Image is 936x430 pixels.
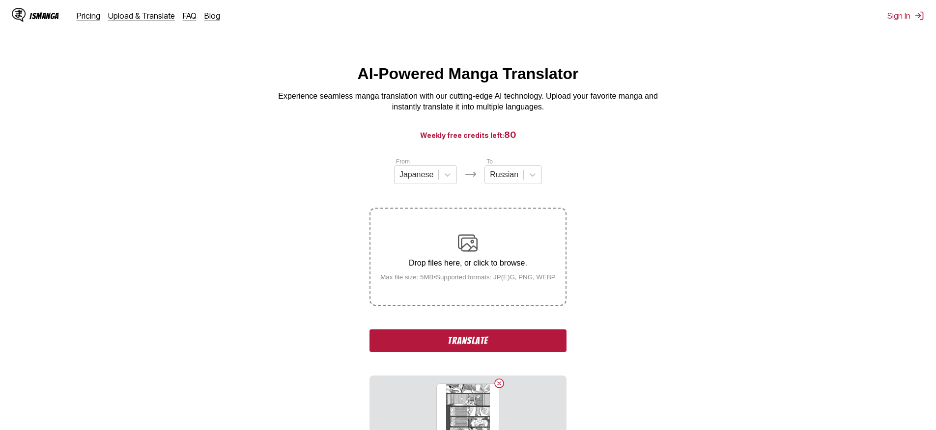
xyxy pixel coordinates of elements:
[465,168,477,180] img: Languages icon
[108,11,175,21] a: Upload & Translate
[914,11,924,21] img: Sign out
[369,329,566,352] button: Translate
[183,11,197,21] a: FAQ
[12,8,26,22] img: IsManga Logo
[486,158,493,165] label: To
[396,158,410,165] label: From
[358,65,579,83] h1: AI-Powered Manga Translator
[372,259,564,268] p: Drop files here, or click to browse.
[504,130,516,140] span: 80
[372,273,564,281] small: Max file size: 5MB • Supported formats: JP(E)G, PNG, WEBP
[272,91,665,113] p: Experience seamless manga translation with our cutting-edge AI technology. Upload your favorite m...
[77,11,100,21] a: Pricing
[204,11,220,21] a: Blog
[12,8,77,24] a: IsManga LogoIsManga
[887,11,924,21] button: Sign In
[493,377,505,389] button: Delete image
[29,11,59,21] div: IsManga
[24,129,912,141] h3: Weekly free credits left:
